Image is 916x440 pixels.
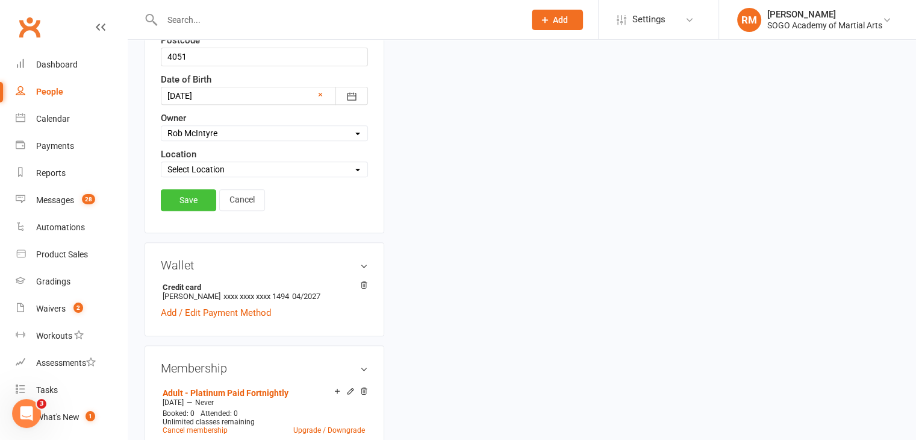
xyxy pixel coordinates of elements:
div: SOGO Academy of Martial Arts [767,20,882,31]
label: Owner [161,111,186,125]
a: × [318,87,323,102]
span: xxxx xxxx xxxx 1494 [223,292,289,301]
a: Cancel membership [163,426,228,435]
div: What's New [36,412,79,422]
div: Reports [36,168,66,178]
div: Product Sales [36,250,88,259]
a: What's New1 [16,404,127,431]
span: 04/2027 [292,292,320,301]
span: [DATE] [163,398,184,407]
div: Messages [36,195,74,205]
a: Reports [16,160,127,187]
a: Product Sales [16,241,127,268]
a: Payments [16,133,127,160]
span: 3 [37,399,46,409]
div: Dashboard [36,60,78,69]
div: Gradings [36,277,70,286]
span: Settings [632,6,665,33]
div: Calendar [36,114,70,124]
div: People [36,87,63,96]
div: Waivers [36,304,66,313]
div: Assessments [36,358,96,368]
a: Gradings [16,268,127,295]
strong: Credit card [163,283,362,292]
span: Attended: 0 [201,409,238,418]
h3: Wallet [161,259,368,272]
a: Clubworx [14,12,45,42]
a: Add / Edit Payment Method [161,306,271,320]
span: 28 [82,194,95,204]
a: People [16,78,127,105]
span: Never [195,398,214,407]
a: Adult - Platinum Paid Fortnightly [163,388,288,398]
button: Add [532,10,583,30]
a: Upgrade / Downgrade [293,426,365,435]
a: Cancel [219,189,265,211]
div: Payments [36,141,74,151]
span: Unlimited classes remaining [163,418,255,426]
div: [PERSON_NAME] [767,9,882,20]
div: Automations [36,222,85,232]
iframe: Intercom live chat [12,399,41,428]
div: Tasks [36,385,58,395]
span: Add [553,15,568,25]
div: — [160,398,368,407]
div: Workouts [36,331,72,341]
h3: Membership [161,362,368,375]
a: Waivers 2 [16,295,127,322]
span: 1 [86,411,95,421]
a: Automations [16,214,127,241]
input: Postcode [161,48,368,66]
a: Calendar [16,105,127,133]
a: Assessments [16,350,127,377]
a: Save [161,189,216,211]
a: Workouts [16,322,127,350]
li: [PERSON_NAME] [161,281,368,303]
span: 2 [73,303,83,313]
label: Postcode [161,33,200,48]
label: Date of Birth [161,72,211,87]
label: Location [161,147,196,162]
a: Dashboard [16,51,127,78]
a: Messages 28 [16,187,127,214]
input: Search... [158,11,516,28]
span: Booked: 0 [163,409,195,418]
a: Tasks [16,377,127,404]
div: RM [737,8,761,32]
